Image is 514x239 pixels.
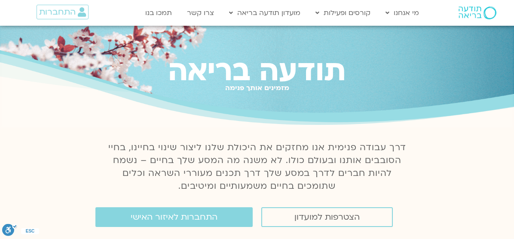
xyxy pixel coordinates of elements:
a: התחברות לאיזור האישי [95,207,253,227]
span: הצטרפות למועדון [294,212,360,222]
img: תודעה בריאה [459,6,496,19]
a: מועדון תודעה בריאה [225,5,305,21]
a: מי אנחנו [381,5,423,21]
a: תמכו בנו [141,5,176,21]
a: קורסים ופעילות [311,5,375,21]
a: התחברות [37,5,89,19]
p: דרך עבודה פנימית אנו מחזקים את היכולת שלנו ליצור שינוי בחיינו, בחיי הסובבים אותנו ובעולם כולו. לא... [103,141,411,193]
span: התחברות לאיזור האישי [131,212,217,222]
a: הצטרפות למועדון [261,207,393,227]
span: התחברות [39,7,76,17]
a: צרו קשר [183,5,218,21]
